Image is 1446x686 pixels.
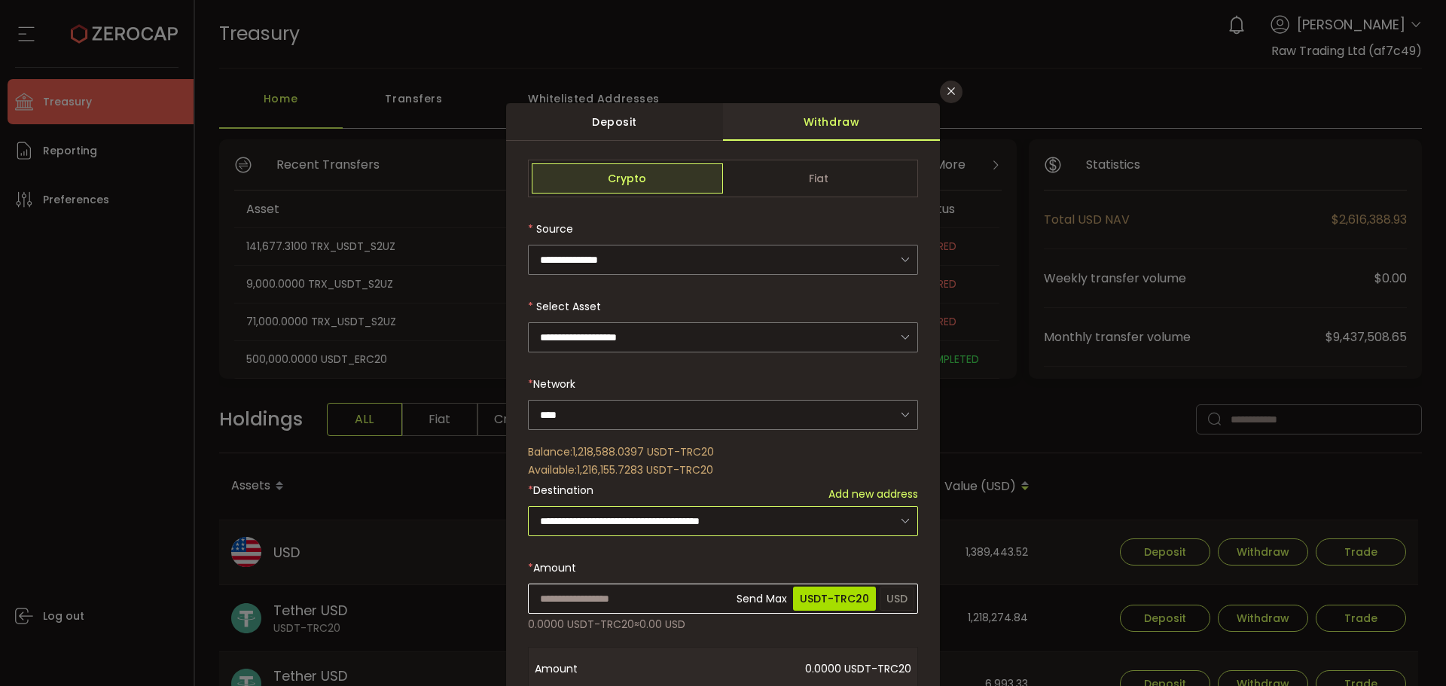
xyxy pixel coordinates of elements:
[533,377,575,392] span: Network
[528,617,634,632] span: 0.0000 USDT-TRC20
[793,587,876,611] span: USDT-TRC20
[533,560,576,575] span: Amount
[506,103,723,141] div: Deposit
[655,654,911,684] span: 0.0000 USDT-TRC20
[533,483,593,498] span: Destination
[532,163,723,194] span: Crypto
[723,103,940,141] div: Withdraw
[828,486,918,502] span: Add new address
[880,587,914,611] span: USD
[634,617,639,632] span: ≈
[528,462,577,477] span: Available:
[734,584,789,614] span: Send Max
[528,299,601,314] label: Select Asset
[1371,614,1446,686] iframe: Chat Widget
[723,163,914,194] span: Fiat
[535,654,655,684] span: Amount
[572,444,714,459] span: 1,218,588.0397 USDT-TRC20
[528,444,572,459] span: Balance:
[577,462,713,477] span: 1,216,155.7283 USDT-TRC20
[639,617,685,632] span: 0.00 USD
[528,221,573,236] label: Source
